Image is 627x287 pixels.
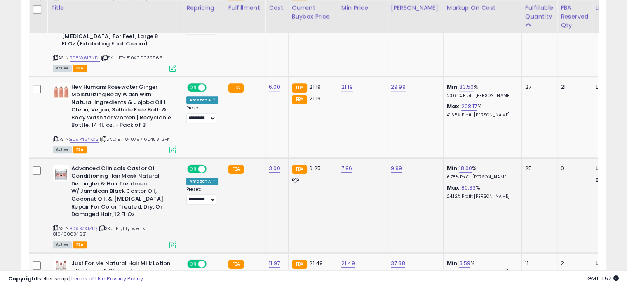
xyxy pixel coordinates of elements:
[341,259,355,268] a: 21.49
[447,184,461,192] b: Max:
[447,184,515,199] div: %
[391,164,402,173] a: 9.99
[53,225,149,237] span: | SKU: EightyTwenty - 810400034631
[561,260,585,267] div: 2
[269,83,280,91] a: 6.00
[447,4,518,12] div: Markup on Cost
[71,165,171,221] b: Advanced Clinicals Castor Oil Conditioning Hair Mask Natural Detangler & Hair Treatment W/Jamaica...
[205,84,218,91] span: OFF
[443,0,521,33] th: The percentage added to the cost of goods (COGS) that forms the calculator for Min & Max prices.
[341,83,353,91] a: 21.19
[70,275,106,282] a: Terms of Use
[447,112,515,118] p: 41.65% Profit [PERSON_NAME]
[309,164,321,172] span: 6.25
[51,4,179,12] div: Title
[459,164,472,173] a: 18.00
[71,83,171,131] b: Hey Humans Rosewater Ginger Moisturizing Body Wash with Natural Ingredients & Jojoba Oil | Clean,...
[447,259,459,267] b: Min:
[73,241,87,248] span: FBA
[228,260,244,269] small: FBA
[309,95,321,102] span: 21.19
[228,4,262,12] div: Fulfillment
[447,174,515,180] p: 6.78% Profit [PERSON_NAME]
[53,241,72,248] span: All listings currently available for purchase on Amazon
[447,194,515,199] p: 24.12% Profit [PERSON_NAME]
[447,83,459,91] b: Min:
[53,83,176,152] div: ASIN:
[561,165,585,172] div: 0
[292,83,307,93] small: FBA
[561,4,588,30] div: FBA Reserved Qty
[53,146,72,153] span: All listings currently available for purchase on Amazon
[447,83,515,99] div: %
[391,259,405,268] a: 37.88
[447,93,515,99] p: 23.64% Profit [PERSON_NAME]
[525,83,551,91] div: 27
[447,164,459,172] b: Min:
[459,83,474,91] a: 83.50
[292,95,307,104] small: FBA
[341,4,384,12] div: Min Price
[8,275,38,282] strong: Copyright
[53,165,176,247] div: ASIN:
[228,83,244,93] small: FBA
[341,164,352,173] a: 7.96
[292,165,307,174] small: FBA
[269,164,280,173] a: 3.00
[292,260,307,269] small: FBA
[461,102,477,111] a: 208.17
[525,4,554,21] div: Fulfillable Quantity
[447,103,515,118] div: %
[53,165,69,181] img: 41LQrc01vwL._SL40_.jpg
[186,105,218,124] div: Preset:
[186,178,218,185] div: Amazon AI *
[205,165,218,172] span: OFF
[447,165,515,180] div: %
[188,260,198,267] span: ON
[391,4,440,12] div: [PERSON_NAME]
[70,225,97,232] a: B09BZXJZ1Q
[587,275,619,282] span: 2025-08-15 11:57 GMT
[53,83,69,100] img: 41aYMaad6tL._SL40_.jpg
[70,55,100,62] a: B08W6L7ND1
[269,259,280,268] a: 11.97
[228,165,244,174] small: FBA
[561,83,585,91] div: 21
[53,260,69,276] img: 41psTdfh-vL._SL40_.jpg
[186,96,218,104] div: Amazon AI *
[188,84,198,91] span: ON
[53,65,72,72] span: All listings currently available for purchase on Amazon
[391,83,406,91] a: 29.99
[186,187,218,205] div: Preset:
[269,4,285,12] div: Cost
[525,260,551,267] div: 11
[73,146,87,153] span: FBA
[73,65,87,72] span: FBA
[447,102,461,110] b: Max:
[461,184,476,192] a: 80.33
[100,136,169,142] span: | SKU: ET-840797160453-3PK
[292,4,334,21] div: Current Buybox Price
[447,260,515,275] div: %
[186,4,221,12] div: Repricing
[70,136,99,143] a: B09P46YKXS
[107,275,143,282] a: Privacy Policy
[309,259,323,267] span: 21.49
[459,259,471,268] a: 3.59
[309,83,321,91] span: 21.19
[525,165,551,172] div: 25
[101,55,162,61] span: | SKU: ET-810400032965
[8,275,143,283] div: seller snap | |
[188,165,198,172] span: ON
